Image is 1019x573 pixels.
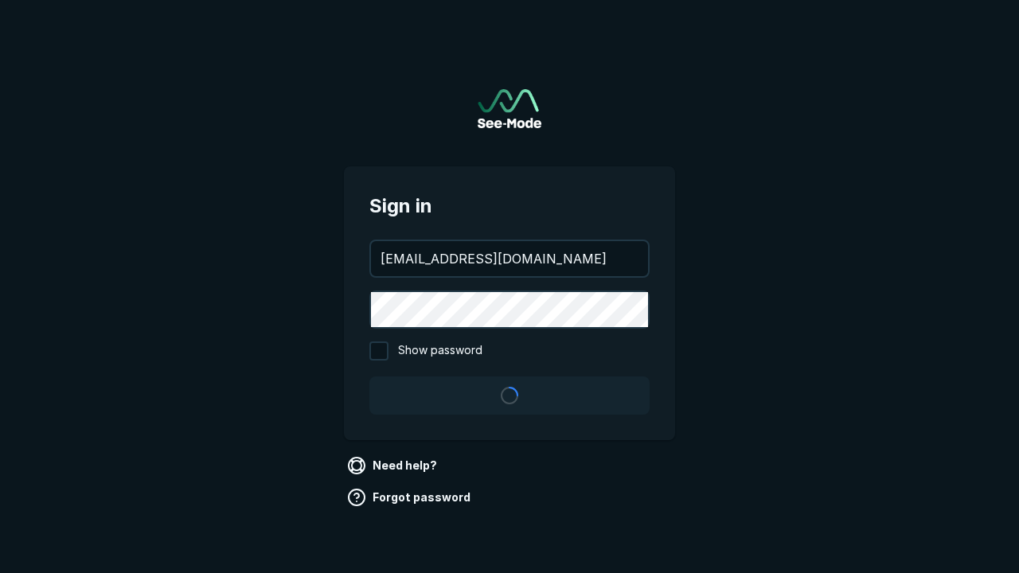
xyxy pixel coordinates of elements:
span: Show password [398,341,482,361]
a: Need help? [344,453,443,478]
input: your@email.com [371,241,648,276]
img: See-Mode Logo [478,89,541,128]
a: Forgot password [344,485,477,510]
a: Go to sign in [478,89,541,128]
span: Sign in [369,192,650,220]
